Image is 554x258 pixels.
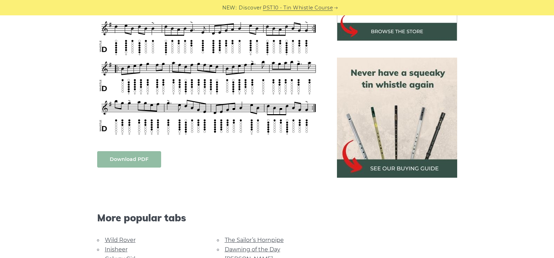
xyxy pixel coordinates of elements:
a: Inisheer [105,246,128,253]
a: Download PDF [97,151,161,168]
img: tin whistle buying guide [337,58,457,178]
span: More popular tabs [97,212,320,224]
a: PST10 - Tin Whistle Course [263,4,333,12]
span: NEW: [222,4,237,12]
span: Discover [239,4,262,12]
a: Wild Rover [105,237,136,243]
a: The Sailor’s Hornpipe [225,237,284,243]
a: Dawning of the Day [225,246,280,253]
